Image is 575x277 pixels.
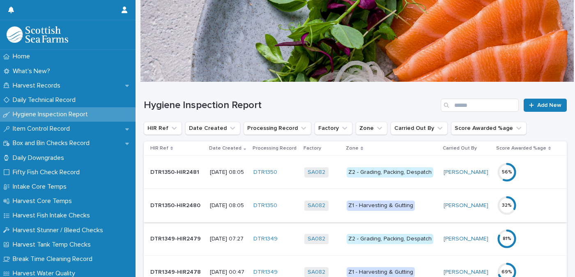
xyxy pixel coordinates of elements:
[9,96,82,104] p: Daily Technical Record
[391,122,448,135] button: Carried Out By
[244,122,311,135] button: Processing Record
[144,122,182,135] button: HIR Ref
[304,144,321,153] p: Factory
[9,241,97,249] p: Harvest Tank Temp Checks
[308,235,325,242] a: SA082
[9,53,37,60] p: Home
[150,144,168,153] p: HIR Ref
[144,99,437,111] h1: Hygiene Inspection Report
[9,67,57,75] p: What's New?
[210,169,247,176] p: [DATE] 08:05
[537,102,561,108] span: Add New
[150,201,202,209] p: DTR1350-HIR2480
[9,255,99,263] p: Break Time Cleaning Record
[144,189,567,222] tr: DTR1350-HIR2480DTR1350-HIR2480 [DATE] 08:05DTR1350 SA082 Z1 - Harvesting & Gutting[PERSON_NAME] 32%
[524,99,567,112] a: Add New
[444,235,488,242] a: [PERSON_NAME]
[347,167,433,178] div: Z2 - Grading, Packing, Despatch
[308,269,325,276] a: SA082
[9,197,78,205] p: Harvest Core Temps
[150,267,202,276] p: DTR1349-HIR2478
[496,144,546,153] p: Score Awarded %age
[210,269,247,276] p: [DATE] 00:47
[253,169,277,176] a: DTR1350
[9,139,96,147] p: Box and Bin Checks Record
[210,202,247,209] p: [DATE] 08:05
[451,122,527,135] button: Score Awarded %age
[9,169,86,176] p: Fifty Fish Check Record
[356,122,387,135] button: Zone
[144,222,567,256] tr: DTR1349-HIR2479DTR1349-HIR2479 [DATE] 07:27DTR1349 SA082 Z2 - Grading, Packing, Despatch[PERSON_N...
[444,269,488,276] a: [PERSON_NAME]
[210,235,247,242] p: [DATE] 07:27
[497,269,517,275] div: 69 %
[253,202,277,209] a: DTR1350
[185,122,240,135] button: Date Created
[209,144,241,153] p: Date Created
[253,235,278,242] a: DTR1349
[9,183,73,191] p: Intake Core Temps
[308,169,325,176] a: SA082
[9,82,67,90] p: Harvest Records
[9,226,110,234] p: Harvest Stunner / Bleed Checks
[441,99,519,112] input: Search
[253,144,297,153] p: Processing Record
[150,234,202,242] p: DTR1349-HIR2479
[308,202,325,209] a: SA082
[497,169,517,175] div: 56 %
[9,212,97,219] p: Harvest Fish Intake Checks
[9,111,94,118] p: Hygiene Inspection Report
[7,26,68,43] img: mMrefqRFQpe26GRNOUkG
[150,167,201,176] p: DTR1350-HIR2481
[347,234,433,244] div: Z2 - Grading, Packing, Despatch
[346,144,359,153] p: Zone
[9,125,76,133] p: Item Control Record
[347,201,415,211] div: Z1 - Harvesting & Gutting
[497,236,517,242] div: 81 %
[443,144,477,153] p: Carried Out By
[444,202,488,209] a: [PERSON_NAME]
[444,169,488,176] a: [PERSON_NAME]
[497,203,517,208] div: 32 %
[9,154,71,162] p: Daily Downgrades
[253,269,278,276] a: DTR1349
[144,156,567,189] tr: DTR1350-HIR2481DTR1350-HIR2481 [DATE] 08:05DTR1350 SA082 Z2 - Grading, Packing, Despatch[PERSON_N...
[315,122,352,135] button: Factory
